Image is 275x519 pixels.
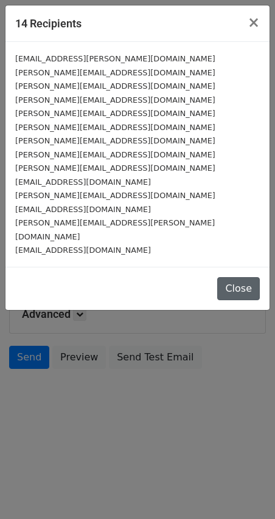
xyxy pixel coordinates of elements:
[15,191,215,200] small: [PERSON_NAME][EMAIL_ADDRESS][DOMAIN_NAME]
[217,277,260,300] button: Close
[15,109,215,118] small: [PERSON_NAME][EMAIL_ADDRESS][DOMAIN_NAME]
[15,218,215,241] small: [PERSON_NAME][EMAIL_ADDRESS][PERSON_NAME][DOMAIN_NAME]
[15,68,215,77] small: [PERSON_NAME][EMAIL_ADDRESS][DOMAIN_NAME]
[15,95,215,105] small: [PERSON_NAME][EMAIL_ADDRESS][DOMAIN_NAME]
[15,15,82,32] h5: 14 Recipients
[248,14,260,31] span: ×
[15,123,215,132] small: [PERSON_NAME][EMAIL_ADDRESS][DOMAIN_NAME]
[15,205,151,214] small: [EMAIL_ADDRESS][DOMAIN_NAME]
[238,5,270,40] button: Close
[15,177,151,187] small: [EMAIL_ADDRESS][DOMAIN_NAME]
[15,54,215,63] small: [EMAIL_ADDRESS][PERSON_NAME][DOMAIN_NAME]
[214,461,275,519] iframe: Chat Widget
[15,246,151,255] small: [EMAIL_ADDRESS][DOMAIN_NAME]
[15,136,215,145] small: [PERSON_NAME][EMAIL_ADDRESS][DOMAIN_NAME]
[15,150,215,159] small: [PERSON_NAME][EMAIL_ADDRESS][DOMAIN_NAME]
[15,81,215,91] small: [PERSON_NAME][EMAIL_ADDRESS][DOMAIN_NAME]
[15,163,215,173] small: [PERSON_NAME][EMAIL_ADDRESS][DOMAIN_NAME]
